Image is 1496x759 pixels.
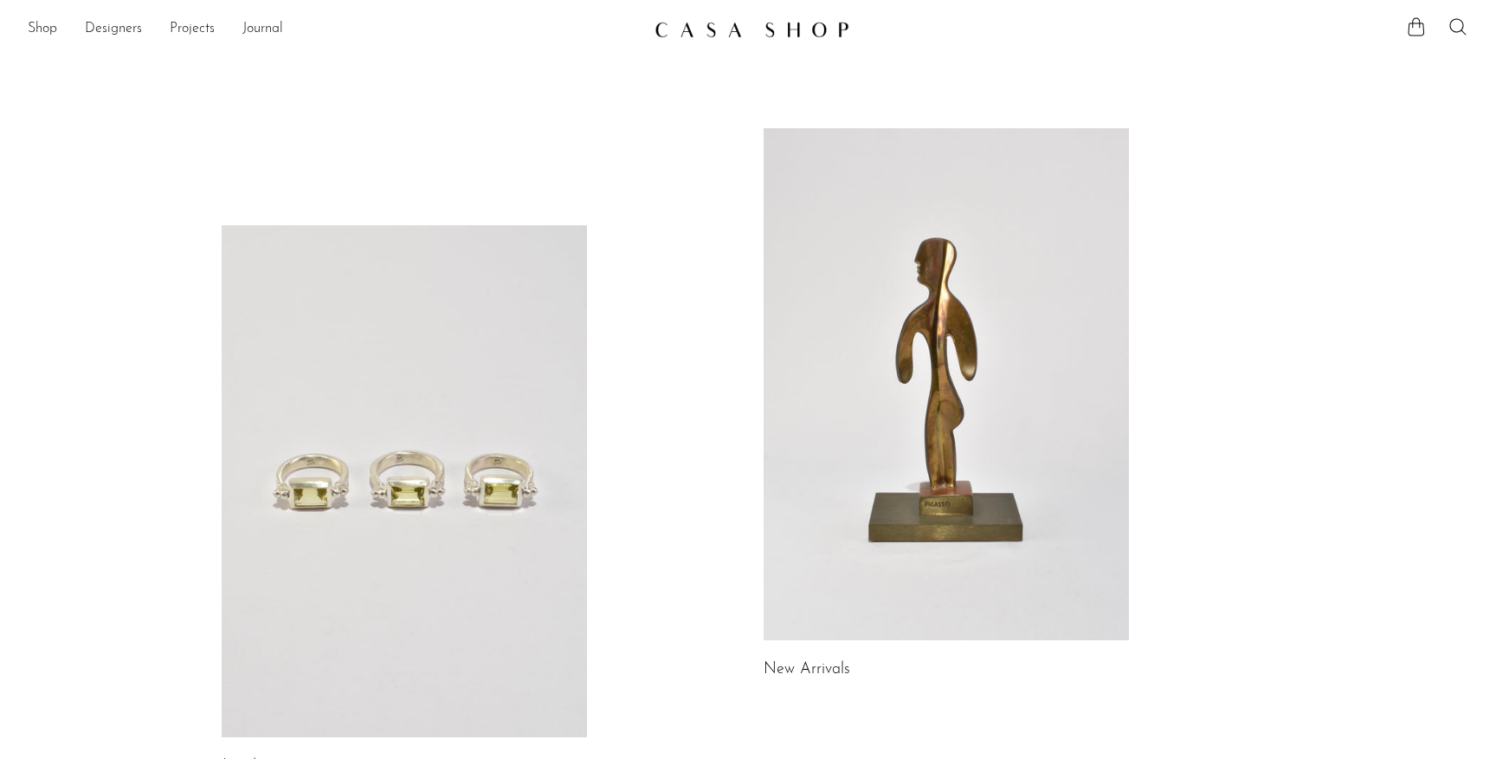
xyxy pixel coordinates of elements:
nav: Desktop navigation [28,15,641,44]
a: New Arrivals [764,662,850,678]
a: Shop [28,18,57,41]
a: Designers [85,18,142,41]
a: Projects [170,18,215,41]
a: Journal [242,18,283,41]
ul: NEW HEADER MENU [28,15,641,44]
